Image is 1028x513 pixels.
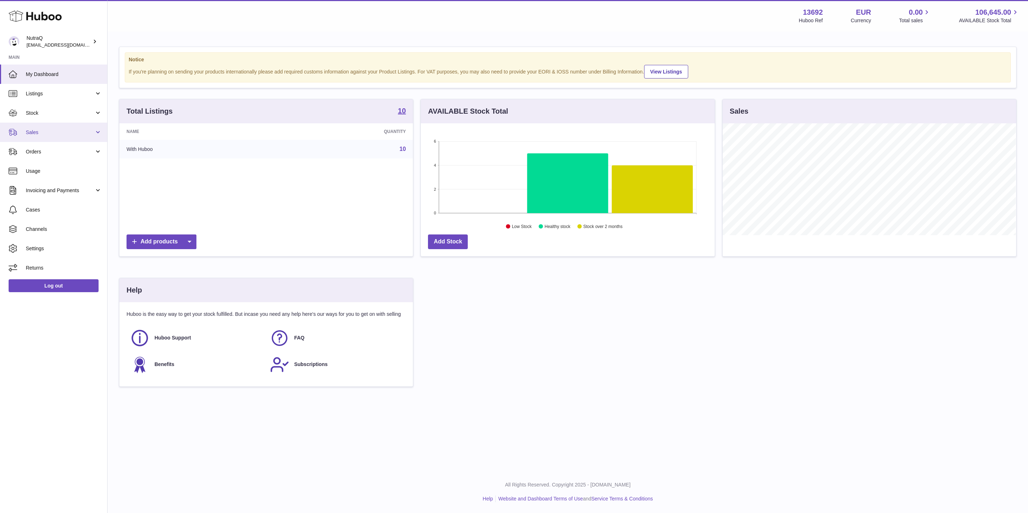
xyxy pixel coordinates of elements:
span: My Dashboard [26,71,102,78]
strong: 13692 [803,8,823,17]
a: FAQ [270,328,403,348]
p: Huboo is the easy way to get your stock fulfilled. But incase you need any help here's our ways f... [127,311,406,318]
a: Help [483,496,493,502]
strong: EUR [856,8,871,17]
a: Add Stock [428,234,468,249]
a: View Listings [644,65,688,79]
a: Subscriptions [270,355,403,374]
span: Usage [26,168,102,175]
td: With Huboo [119,140,274,158]
a: 10 [400,146,406,152]
a: 10 [398,107,406,116]
span: Total sales [899,17,931,24]
a: Log out [9,279,99,292]
span: Settings [26,245,102,252]
span: Channels [26,226,102,233]
text: 6 [434,139,436,143]
div: NutraQ [27,35,91,48]
strong: 10 [398,107,406,114]
img: log@nutraq.com [9,36,19,47]
span: Listings [26,90,94,97]
span: Huboo Support [154,334,191,341]
span: FAQ [294,334,305,341]
text: 0 [434,211,436,215]
strong: Notice [129,56,1007,63]
span: Sales [26,129,94,136]
a: 106,645.00 AVAILABLE Stock Total [959,8,1019,24]
a: Website and Dashboard Terms of Use [498,496,583,502]
span: 0.00 [909,8,923,17]
h3: Help [127,285,142,295]
a: Add products [127,234,196,249]
text: 2 [434,187,436,191]
th: Quantity [274,123,413,140]
span: [EMAIL_ADDRESS][DOMAIN_NAME] [27,42,105,48]
text: Stock over 2 months [584,224,623,229]
a: Huboo Support [130,328,263,348]
span: Stock [26,110,94,117]
a: 0.00 Total sales [899,8,931,24]
span: Orders [26,148,94,155]
a: Benefits [130,355,263,374]
span: AVAILABLE Stock Total [959,17,1019,24]
h3: Total Listings [127,106,173,116]
h3: Sales [730,106,748,116]
text: 4 [434,163,436,167]
span: Invoicing and Payments [26,187,94,194]
li: and [496,495,653,502]
div: Huboo Ref [799,17,823,24]
a: Service Terms & Conditions [591,496,653,502]
text: Low Stock [512,224,532,229]
span: 106,645.00 [975,8,1011,17]
span: Benefits [154,361,174,368]
div: Currency [851,17,871,24]
th: Name [119,123,274,140]
span: Returns [26,265,102,271]
span: Cases [26,206,102,213]
h3: AVAILABLE Stock Total [428,106,508,116]
span: Subscriptions [294,361,328,368]
p: All Rights Reserved. Copyright 2025 - [DOMAIN_NAME] [113,481,1022,488]
text: Healthy stock [545,224,571,229]
div: If you're planning on sending your products internationally please add required customs informati... [129,64,1007,79]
